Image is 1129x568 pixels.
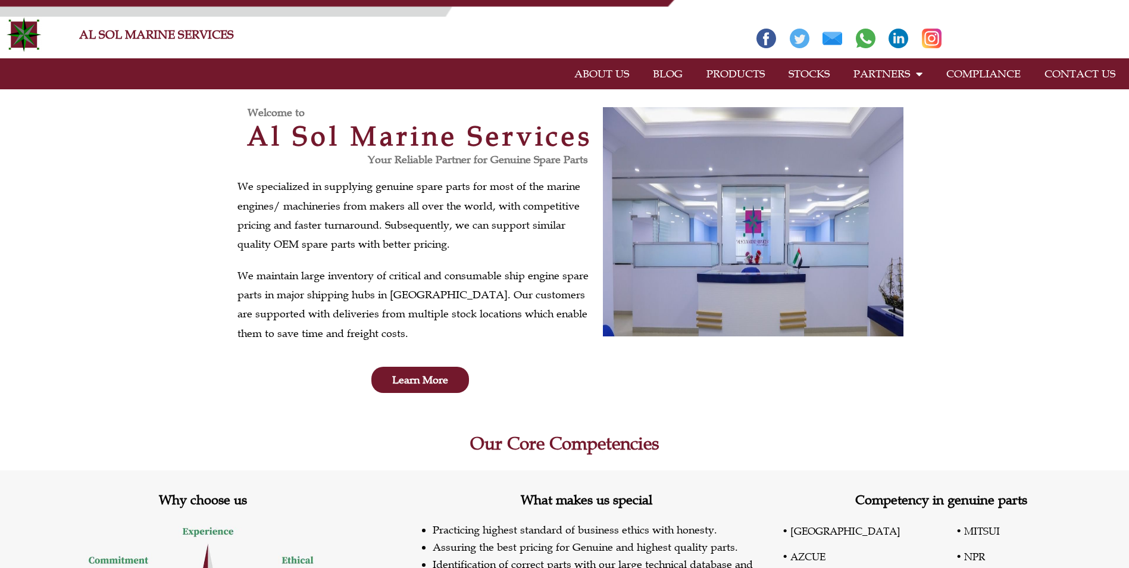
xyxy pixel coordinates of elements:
[237,266,597,344] p: We maintain large inventory of critical and consumable ship engine spare parts in major shipping ...
[79,27,234,42] a: AL SOL MARINE SERVICES
[237,154,588,165] h3: Your Reliable Partner for Genuine Spare Parts
[1033,60,1127,88] a: CONTACT US
[433,539,767,556] li: Assuring the best pricing for Genuine and highest quality parts.
[406,494,767,507] h2: What makes us special
[232,435,898,452] h2: Our Core Competencies
[842,60,934,88] a: PARTNERS
[392,374,448,385] span: Learn More
[237,123,603,149] h2: Al Sol Marine Services
[562,60,641,88] a: ABOUT US
[6,17,42,52] img: Alsolmarine-logo
[371,367,469,393] a: Learn More
[695,60,777,88] a: PRODUCTS
[777,60,842,88] a: STOCKS
[641,60,695,88] a: BLOG
[248,107,603,118] h3: Welcome to
[767,494,1114,507] h2: Competency in genuine parts
[237,177,597,254] p: We specialized in supplying genuine spare parts for most of the marine engines/ machineries from ...
[934,60,1033,88] a: COMPLIANCE
[433,522,767,539] li: Practicing highest standard of business ethics with honesty.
